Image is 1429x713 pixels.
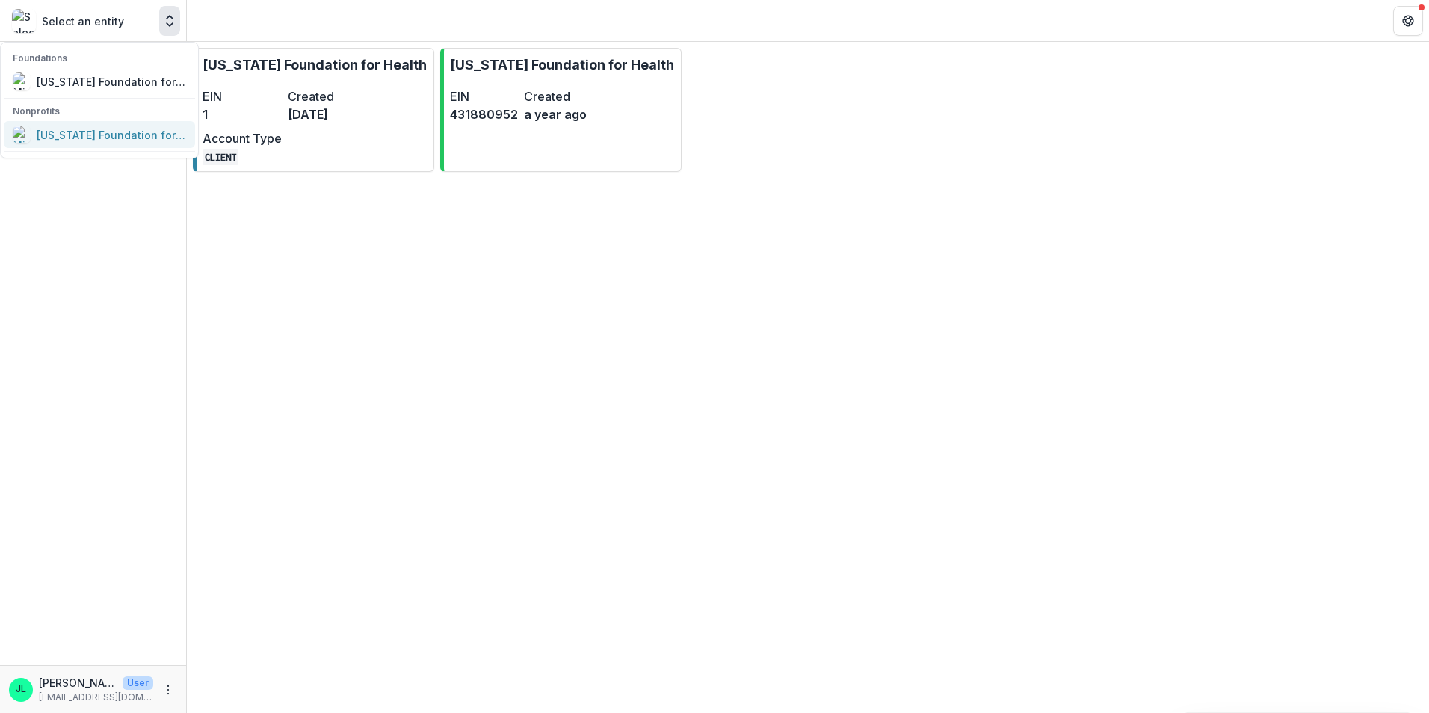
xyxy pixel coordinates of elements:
dd: 1 [203,105,282,123]
dt: Created [524,87,592,105]
code: CLIENT [203,149,238,165]
div: Jessi LaRose [16,685,26,694]
p: [US_STATE] Foundation for Health [203,55,427,75]
img: Select an entity [12,9,36,33]
button: Open entity switcher [159,6,180,36]
dd: a year ago [524,105,592,123]
button: Get Help [1393,6,1423,36]
dt: EIN [450,87,518,105]
p: [EMAIL_ADDRESS][DOMAIN_NAME] [39,691,153,704]
dd: 431880952 [450,105,518,123]
p: Select an entity [42,13,124,29]
a: [US_STATE] Foundation for HealthEIN1Created[DATE]Account TypeCLIENT [193,48,434,172]
p: User [123,676,153,690]
button: More [159,681,177,699]
dt: Account Type [203,129,282,147]
dt: EIN [203,87,282,105]
p: [US_STATE] Foundation for Health [450,55,674,75]
dd: [DATE] [288,105,367,123]
a: [US_STATE] Foundation for HealthEIN431880952Createda year ago [440,48,682,172]
dt: Created [288,87,367,105]
p: [PERSON_NAME] [39,675,117,691]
